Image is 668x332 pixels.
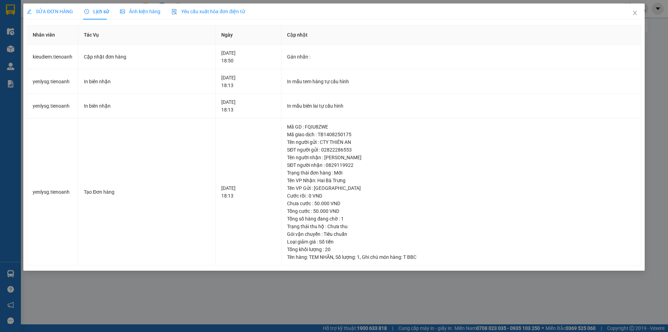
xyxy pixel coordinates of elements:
[357,254,360,260] span: 1
[120,9,160,14] span: Ảnh kiện hàng
[287,230,635,238] div: Gói vận chuyển : Tiêu chuẩn
[27,9,73,14] span: SỬA ĐƠN HÀNG
[281,25,641,45] th: Cập nhật
[120,9,125,14] span: picture
[172,9,177,15] img: icon
[287,215,635,223] div: Tổng số hàng đang chờ : 1
[625,3,645,23] button: Close
[287,123,635,131] div: Mã GD : FQIU8ZWE
[27,45,78,69] td: kieudiem.tienoanh
[84,53,210,61] div: Cập nhật đơn hàng
[27,69,78,94] td: yenlysg.tienoanh
[84,9,89,14] span: clock-circle
[287,102,635,110] div: In mẫu biên lai tự cấu hình
[287,154,635,161] div: Tên người nhận : [PERSON_NAME]
[287,53,635,61] div: Gán nhãn :
[287,161,635,169] div: SĐT người nhận : 0829119922
[78,25,216,45] th: Tác Vụ
[84,188,210,196] div: Tạo Đơn hàng
[27,25,78,45] th: Nhân viên
[172,9,245,14] span: Yêu cầu xuất hóa đơn điện tử
[84,9,109,14] span: Lịch sử
[403,254,416,260] span: T BBC
[287,246,635,253] div: Tổng khối lượng : 20
[287,200,635,207] div: Chưa cước : 50.000 VND
[27,94,78,118] td: yenlysg.tienoanh
[287,146,635,154] div: SĐT người gửi : 02822286553
[221,74,276,89] div: [DATE] 18:13
[287,238,635,246] div: Loại giảm giá : Số tiền
[84,78,210,85] div: In biên nhận
[287,253,635,261] div: Tên hàng: , Số lượng: , Ghi chú món hàng:
[287,169,635,177] div: Trạng thái đơn hàng : Mới
[287,192,635,200] div: Cước rồi : 0 VND
[309,254,333,260] span: TEM NHÃN
[27,118,78,266] td: yenlysg.tienoanh
[287,78,635,85] div: In mẫu tem hàng tự cấu hình
[216,25,281,45] th: Ngày
[287,131,635,138] div: Mã giao dịch : TB1408250175
[84,102,210,110] div: In biên nhận
[287,223,635,230] div: Trạng thái thu hộ : Chưa thu
[221,184,276,200] div: [DATE] 18:13
[287,177,635,184] div: Tên VP Nhận: Hai Bà Trưng
[27,9,32,14] span: edit
[221,98,276,114] div: [DATE] 18:13
[287,184,635,192] div: Tên VP Gửi : [GEOGRAPHIC_DATA]
[632,10,638,16] span: close
[287,138,635,146] div: Tên người gửi : CTY THIÊN AN
[287,207,635,215] div: Tổng cước : 50.000 VND
[221,49,276,64] div: [DATE] 18:50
